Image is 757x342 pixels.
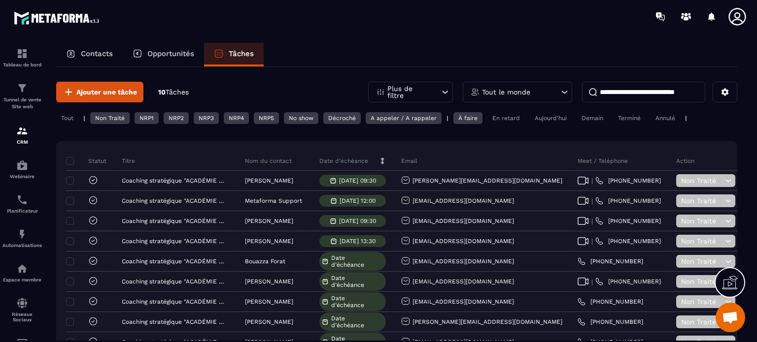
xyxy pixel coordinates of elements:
[716,303,745,332] div: Ouvrir le chat
[76,87,137,97] span: Ajouter une tâche
[2,96,42,110] p: Tunnel de vente Site web
[681,237,723,245] span: Non Traité
[577,112,608,124] div: Demain
[122,278,227,285] p: Coaching stratégique "ACADÉMIE RÉSURGENCE"
[340,238,376,245] p: [DATE] 13:30
[339,177,376,184] p: [DATE] 09:30
[340,197,376,204] p: [DATE] 12:00
[331,275,383,288] span: Date d’échéance
[122,258,227,265] p: Coaching stratégique "ACADÉMIE RÉSURGENCE"
[447,115,448,122] p: |
[591,278,593,285] span: |
[681,197,723,205] span: Non Traité
[56,82,143,102] button: Ajouter une tâche
[595,197,661,205] a: [PHONE_NUMBER]
[16,82,28,94] img: formation
[613,112,646,124] div: Terminé
[56,43,123,66] a: Contacts
[591,238,593,245] span: |
[56,112,78,124] div: Tout
[676,157,694,165] p: Action
[323,112,361,124] div: Décroché
[366,112,442,124] div: A appeler / A rappeler
[2,118,42,152] a: formationformationCRM
[530,112,572,124] div: Aujourd'hui
[204,43,264,66] a: Tâches
[2,277,42,282] p: Espace membre
[2,187,42,221] a: schedulerschedulerPlanificateur
[681,318,723,326] span: Non Traité
[16,159,28,171] img: automations
[122,218,227,224] p: Coaching stratégique "ACADÉMIE RÉSURGENCE"
[147,49,194,58] p: Opportunités
[16,194,28,206] img: scheduler
[578,318,643,326] a: [PHONE_NUMBER]
[2,311,42,322] p: Réseaux Sociaux
[245,197,302,204] p: Metaforma Support
[2,75,42,118] a: formationformationTunnel de vente Site web
[591,218,593,225] span: |
[2,290,42,330] a: social-networksocial-networkRéseaux Sociaux
[651,112,680,124] div: Annulé
[164,112,189,124] div: NRP2
[2,174,42,179] p: Webinaire
[122,197,227,204] p: Coaching stratégique "ACADÉMIE RÉSURGENCE"
[14,9,103,27] img: logo
[158,88,189,97] p: 10
[245,278,293,285] p: [PERSON_NAME]
[2,243,42,248] p: Automatisations
[578,257,643,265] a: [PHONE_NUMBER]
[331,315,383,329] span: Date d’échéance
[16,263,28,275] img: automations
[2,255,42,290] a: automationsautomationsEspace membre
[339,218,376,224] p: [DATE] 09:30
[122,298,227,305] p: Coaching stratégique "ACADÉMIE RÉSURGENCE"
[16,125,28,137] img: formation
[681,257,723,265] span: Non Traité
[482,89,530,95] p: Tout le monde
[331,254,383,268] span: Date d’échéance
[90,112,130,124] div: Non Traité
[331,295,383,309] span: Date d’échéance
[16,48,28,60] img: formation
[2,40,42,75] a: formationformationTableau de bord
[685,115,687,122] p: |
[578,298,643,306] a: [PHONE_NUMBER]
[595,177,661,185] a: [PHONE_NUMBER]
[681,298,723,306] span: Non Traité
[254,112,279,124] div: NRP5
[123,43,204,66] a: Opportunités
[681,177,723,185] span: Non Traité
[2,139,42,145] p: CRM
[229,49,254,58] p: Tâches
[245,298,293,305] p: [PERSON_NAME]
[595,217,661,225] a: [PHONE_NUMBER]
[578,157,628,165] p: Meet / Téléphone
[194,112,219,124] div: NRP3
[245,218,293,224] p: [PERSON_NAME]
[595,278,661,285] a: [PHONE_NUMBER]
[245,258,285,265] p: Bouazza Forat
[591,197,593,205] span: |
[83,115,85,122] p: |
[122,157,135,165] p: Titre
[122,318,227,325] p: Coaching stratégique "ACADÉMIE RÉSURGENCE"
[16,228,28,240] img: automations
[2,221,42,255] a: automationsautomationsAutomatisations
[284,112,318,124] div: No show
[2,62,42,67] p: Tableau de bord
[681,278,723,285] span: Non Traité
[122,177,227,184] p: Coaching stratégique "ACADÉMIE RÉSURGENCE"
[69,157,106,165] p: Statut
[2,152,42,187] a: automationsautomationsWebinaire
[387,85,431,99] p: Plus de filtre
[591,177,593,185] span: |
[319,157,368,165] p: Date d’échéance
[166,88,189,96] span: Tâches
[16,297,28,309] img: social-network
[487,112,525,124] div: En retard
[224,112,249,124] div: NRP4
[81,49,113,58] p: Contacts
[245,238,293,245] p: [PERSON_NAME]
[595,237,661,245] a: [PHONE_NUMBER]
